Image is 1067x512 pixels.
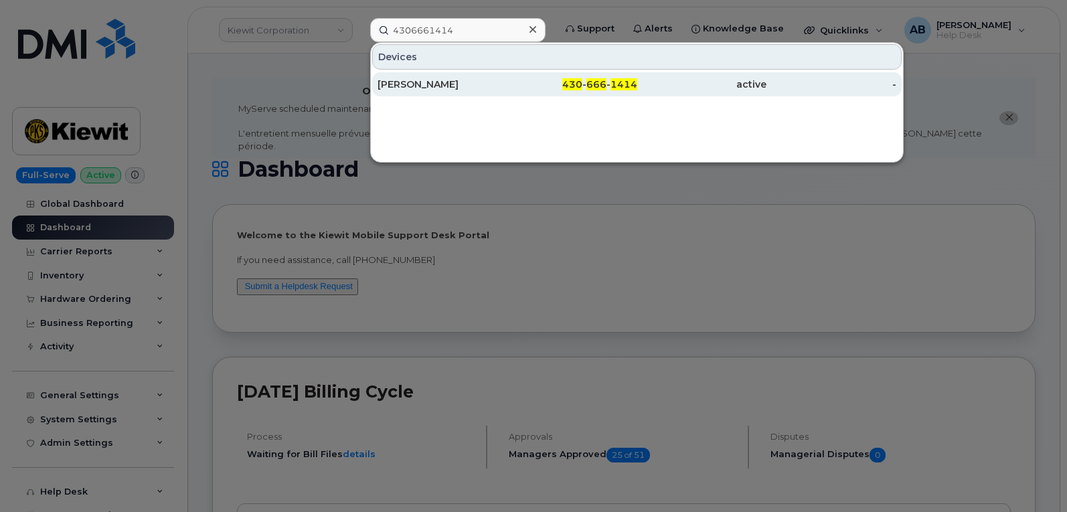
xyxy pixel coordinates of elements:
[637,78,767,91] div: active
[372,72,902,96] a: [PERSON_NAME]430-666-1414active-
[507,78,637,91] div: - -
[610,78,637,90] span: 1414
[562,78,582,90] span: 430
[372,44,902,70] div: Devices
[378,78,507,91] div: [PERSON_NAME]
[1009,454,1057,502] iframe: Messenger Launcher
[766,78,896,91] div: -
[586,78,606,90] span: 666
